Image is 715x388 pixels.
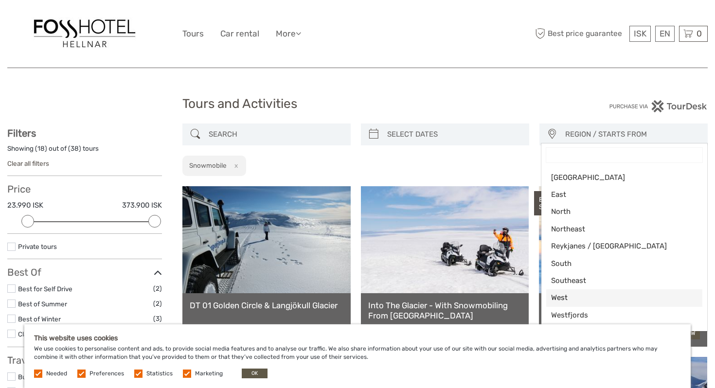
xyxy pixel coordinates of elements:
span: Northeast [551,224,681,234]
div: EN [655,26,675,42]
span: 0 [695,29,703,38]
span: West [551,293,681,303]
label: 18 [37,144,45,153]
span: South [551,259,681,269]
a: Into The Glacier - With Snowmobiling From [GEOGRAPHIC_DATA] [368,300,522,320]
label: 23.990 ISK [7,200,43,211]
a: Car rental [220,27,259,41]
label: Needed [46,370,67,378]
label: Preferences [89,370,124,378]
span: North [551,207,681,217]
span: (2) [153,283,162,294]
a: More [276,27,301,41]
input: Search [546,148,702,162]
a: Clear all filters [7,159,49,167]
div: We use cookies to personalise content and ads, to provide social media features and to analyse ou... [24,324,691,388]
a: Best for Self Drive [18,285,72,293]
button: OK [242,369,268,378]
span: [GEOGRAPHIC_DATA] [551,173,681,183]
a: Private tours [18,243,57,250]
span: (2) [153,298,162,309]
a: Best of Summer [18,300,67,308]
h3: Best Of [7,266,162,278]
input: SEARCH [205,126,346,143]
strong: Filters [7,127,36,139]
a: Bus [18,373,30,381]
h5: This website uses cookies [34,334,681,342]
button: Open LiveChat chat widget [112,15,124,27]
button: x [228,160,241,171]
span: Westfjords [551,310,681,320]
h3: Travel Method [7,354,162,366]
label: 38 [71,144,79,153]
h1: Tours and Activities [182,96,533,112]
span: (3) [153,313,162,324]
input: SELECT DATES [383,126,524,143]
span: Best price guarantee [533,26,627,42]
span: ISK [634,29,646,38]
h2: Snowmobile [189,161,227,169]
h3: Price [7,183,162,195]
a: Best of Winter [18,315,61,323]
a: DT 01 Golden Circle & Langjökull Glacier [190,300,343,310]
label: Marketing [195,370,223,378]
a: Tours [182,27,204,41]
img: 1555-dd548db8-e91e-4910-abff-7f063671136d_logo_big.jpg [31,17,138,51]
span: East [551,190,681,200]
label: Statistics [146,370,173,378]
p: We're away right now. Please check back later! [14,17,110,25]
img: PurchaseViaTourDesk.png [609,100,708,112]
span: Reykjanes / [GEOGRAPHIC_DATA] [551,241,681,251]
div: BEST SELLER [534,191,568,215]
div: Showing ( ) out of ( ) tours [7,144,162,159]
label: 373.900 ISK [122,200,162,211]
span: Southeast [551,276,681,286]
button: REGION / STARTS FROM [561,126,703,142]
a: Classic Tours [18,330,57,338]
